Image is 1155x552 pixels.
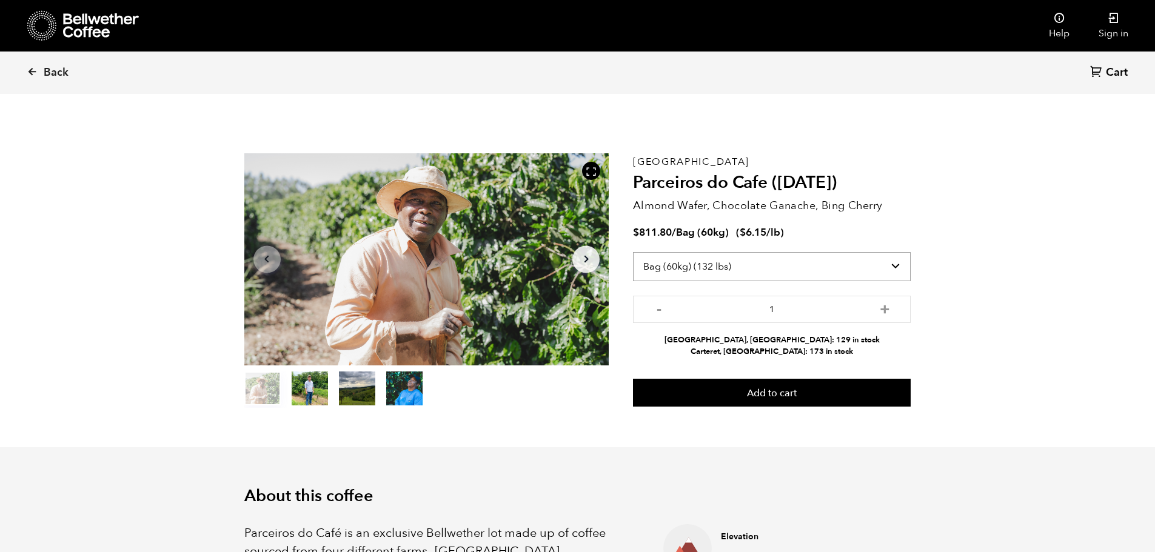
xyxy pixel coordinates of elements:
h2: Parceiros do Cafe ([DATE]) [633,173,911,193]
span: /lb [766,225,780,239]
bdi: 811.80 [633,225,672,239]
li: [GEOGRAPHIC_DATA], [GEOGRAPHIC_DATA]: 129 in stock [633,334,911,346]
h4: Elevation [721,531,892,543]
span: Cart [1106,65,1128,80]
span: ( ) [736,225,784,239]
span: $ [633,225,639,239]
span: $ [740,225,746,239]
span: / [672,225,676,239]
h2: About this coffee [244,487,911,506]
li: Carteret, [GEOGRAPHIC_DATA]: 173 in stock [633,346,911,357]
p: Almond Wafer, Chocolate Ganache, Bing Cherry [633,198,911,214]
bdi: 6.15 [740,225,766,239]
button: Add to cart [633,379,911,407]
button: + [877,302,892,314]
button: - [651,302,666,314]
a: Cart [1090,65,1131,81]
span: Bag (60kg) [676,225,729,239]
span: Back [44,65,69,80]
